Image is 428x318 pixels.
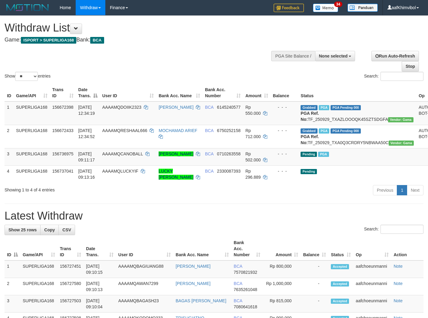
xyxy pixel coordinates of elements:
[52,151,74,156] span: 156736975
[298,101,416,125] td: TF_250929_TXAZLOOOQK45SZTSDGFA
[388,117,413,122] span: Vendor URL: https://trx31.1velocity.biz
[58,295,84,313] td: 156727503
[116,260,173,278] td: AAAAMQBAGIUANG88
[397,185,407,195] a: 1
[159,169,193,180] a: LUCKY [PERSON_NAME]
[84,295,116,313] td: [DATE] 09:10:04
[393,281,403,286] a: Note
[234,287,257,292] span: Copy 7635261048 to clipboard
[353,295,391,313] td: aafchoeunmanni
[301,278,328,295] td: -
[205,151,213,156] span: BCA
[5,184,174,193] div: Showing 1 to 4 of 4 entries
[389,141,414,146] span: Vendor URL: https://trx31.1velocity.biz
[202,84,243,101] th: Bank Acc. Number: activate to sort column ascending
[176,298,226,303] a: BAGAS [PERSON_NAME]
[271,84,298,101] th: Balance
[402,61,419,71] a: Stop
[58,260,84,278] td: 156727451
[393,264,403,269] a: Note
[159,128,197,133] a: MOCHAMAD ARIEF
[234,298,242,303] span: BCA
[5,278,20,295] td: 2
[347,4,378,12] img: panduan.png
[102,128,147,133] span: AAAAMQRESHAAL666
[14,84,50,101] th: Game/API: activate to sort column ascending
[52,105,74,110] span: 156672398
[58,225,75,235] a: CSV
[14,148,50,165] td: SUPERLIGA168
[391,237,423,260] th: Action
[102,105,141,110] span: AAAAMQDOIIK2323
[116,278,173,295] td: AAAAMQAWAN7299
[331,281,349,287] span: Accepted
[14,125,50,148] td: SUPERLIGA168
[159,105,193,110] a: [PERSON_NAME]
[40,225,59,235] a: Copy
[58,237,84,260] th: Trans ID: activate to sort column ascending
[5,125,14,148] td: 2
[116,237,173,260] th: User ID: activate to sort column ascending
[100,84,156,101] th: User ID: activate to sort column ascending
[245,128,261,139] span: Rp 712.000
[84,278,116,295] td: [DATE] 09:10:13
[353,260,391,278] td: aafchoeunmanni
[234,304,257,309] span: Copy 7080641618 to clipboard
[364,72,423,81] label: Search:
[318,152,329,157] span: Marked by aafsoycanthlai
[371,51,419,61] a: Run Auto-Refresh
[62,227,71,232] span: CSV
[353,237,391,260] th: Op: activate to sort column ascending
[78,151,95,162] span: [DATE] 09:11:17
[5,22,279,34] h1: Withdraw List
[21,37,76,44] span: ISPORT > SUPERLIGA168
[52,169,74,174] span: 156737041
[5,165,14,183] td: 4
[331,299,349,304] span: Accepted
[271,51,315,61] div: PGA Site Balance /
[234,264,242,269] span: BCA
[50,84,76,101] th: Trans ID: activate to sort column ascending
[20,295,58,313] td: SUPERLIGA168
[5,225,41,235] a: Show 25 rows
[263,295,301,313] td: Rp 815,000
[5,295,20,313] td: 3
[14,101,50,125] td: SUPERLIGA168
[273,168,296,174] div: - - -
[217,169,241,174] span: Copy 2330087393 to clipboard
[274,4,304,12] img: Feedback.jpg
[301,169,317,174] span: Pending
[84,260,116,278] td: [DATE] 09:10:15
[315,51,355,61] button: None selected
[380,225,423,234] input: Search:
[84,237,116,260] th: Date Trans.: activate to sort column ascending
[20,278,58,295] td: SUPERLIGA168
[5,84,14,101] th: ID
[301,111,319,122] b: PGA Ref. No:
[331,264,349,269] span: Accepted
[217,128,241,133] span: Copy 6750252158 to clipboard
[263,260,301,278] td: Rp 800,000
[263,237,301,260] th: Amount: activate to sort column ascending
[156,84,202,101] th: Bank Acc. Name: activate to sort column ascending
[5,101,14,125] td: 1
[159,151,193,156] a: [PERSON_NAME]
[331,105,361,110] span: PGA Pending
[273,151,296,157] div: - - -
[20,237,58,260] th: Game/API: activate to sort column ascending
[373,185,397,195] a: Previous
[8,227,37,232] span: Show 25 rows
[331,128,361,134] span: PGA Pending
[78,128,95,139] span: [DATE] 12:34:52
[176,281,210,286] a: [PERSON_NAME]
[301,152,317,157] span: Pending
[44,227,55,232] span: Copy
[407,185,423,195] a: Next
[15,72,38,81] select: Showentries
[116,295,173,313] td: AAAAMQBAGASH23
[319,128,329,134] span: Marked by aafsoycanthlai
[52,128,74,133] span: 156672433
[298,84,416,101] th: Status
[5,237,20,260] th: ID: activate to sort column descending
[5,37,279,43] h4: Game: Bank:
